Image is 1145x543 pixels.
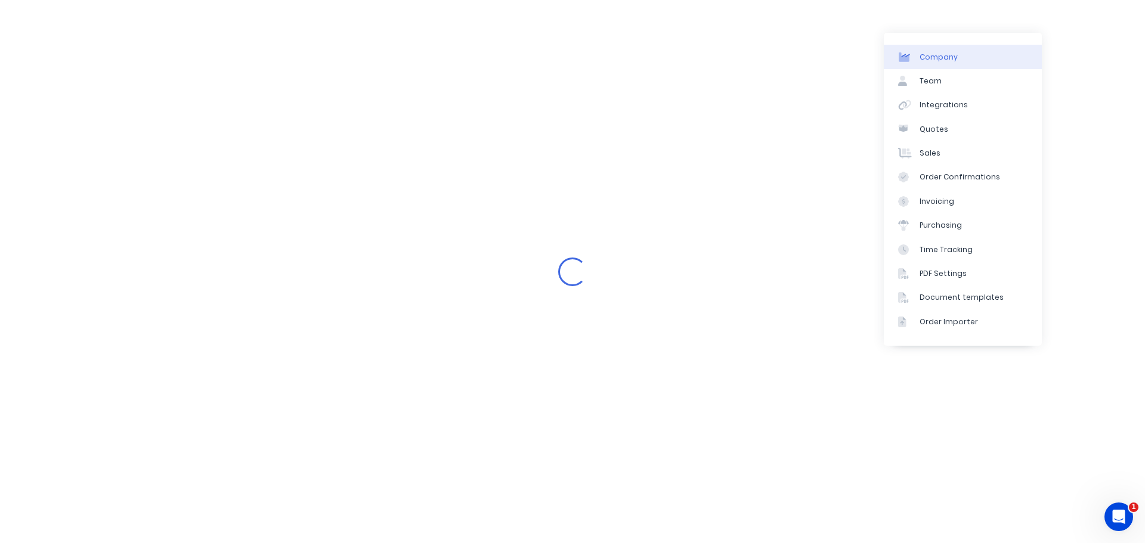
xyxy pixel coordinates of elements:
[884,286,1042,309] a: Document templates
[884,237,1042,261] a: Time Tracking
[1104,502,1133,531] iframe: Intercom live chat
[884,45,1042,69] a: Company
[884,262,1042,286] a: PDF Settings
[920,148,940,159] div: Sales
[920,124,948,135] div: Quotes
[920,196,954,207] div: Invoicing
[884,190,1042,213] a: Invoicing
[920,172,1000,182] div: Order Confirmations
[884,141,1042,165] a: Sales
[884,69,1042,93] a: Team
[920,317,978,327] div: Order Importer
[1129,502,1138,512] span: 1
[920,76,942,86] div: Team
[884,165,1042,189] a: Order Confirmations
[884,93,1042,117] a: Integrations
[884,213,1042,237] a: Purchasing
[920,220,962,231] div: Purchasing
[920,100,968,110] div: Integrations
[920,268,967,279] div: PDF Settings
[920,292,1004,303] div: Document templates
[920,52,958,63] div: Company
[920,244,973,255] div: Time Tracking
[884,310,1042,334] a: Order Importer
[884,117,1042,141] a: Quotes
